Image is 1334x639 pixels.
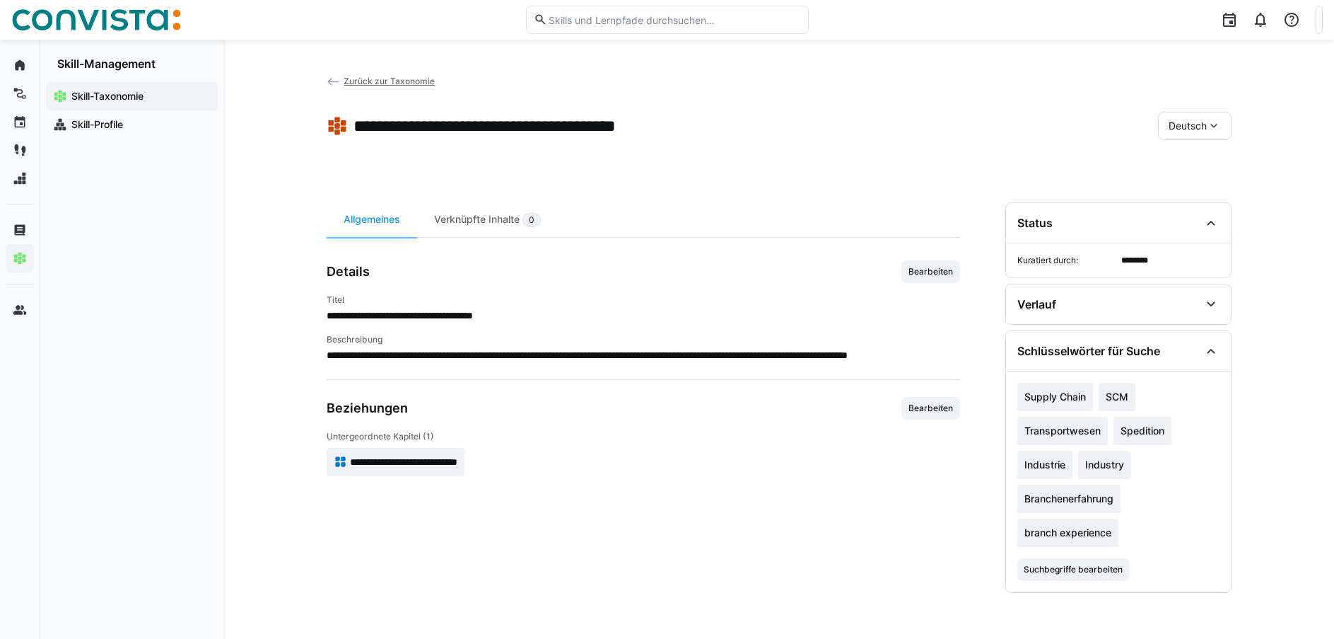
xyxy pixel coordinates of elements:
div: Status [1017,216,1053,230]
span: Transportwesen [1024,424,1101,438]
h4: Untergeordnete Kapitel (1) [327,431,960,442]
div: Verlauf [1017,297,1056,311]
span: Bearbeiten [907,403,954,414]
span: Bearbeiten [907,266,954,277]
span: Suchbegriffe bearbeiten [1023,564,1125,575]
div: Schlüsselwörter für Suche [1017,344,1160,358]
input: Skills und Lernpfade durchsuchen… [547,13,800,26]
button: Bearbeiten [901,260,960,283]
span: Industrie [1024,458,1065,472]
div: Allgemeines [327,202,417,237]
span: Supply Chain [1024,390,1086,404]
span: Industry [1085,458,1124,472]
span: Branchenerfahrung [1024,492,1113,506]
button: Bearbeiten [901,397,960,420]
span: Deutsch [1169,119,1207,133]
span: Kuratiert durch: [1017,255,1116,266]
span: Spedition [1121,424,1164,438]
span: SCM [1106,390,1128,404]
a: Zurück zur Taxonomie [327,76,435,86]
h4: Titel [327,294,960,306]
span: branch experience [1024,526,1111,540]
h3: Details [327,264,370,280]
h4: Beschreibung [327,334,960,345]
span: 0 [529,214,534,226]
span: Zurück zur Taxonomie [344,76,435,86]
div: Verknüpfte Inhalte [417,202,558,237]
button: Suchbegriffe bearbeiten [1017,558,1130,581]
h3: Beziehungen [327,401,408,416]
